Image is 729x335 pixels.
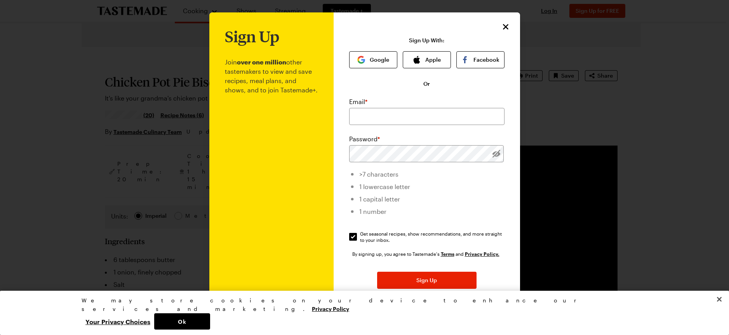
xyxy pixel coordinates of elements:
[465,250,499,257] a: Tastemade Privacy Policy
[82,313,154,330] button: Your Privacy Choices
[441,250,454,257] a: Tastemade Terms of Service
[349,134,380,144] label: Password
[359,195,400,203] span: 1 capital letter
[409,37,444,43] p: Sign Up With:
[225,28,279,45] h1: Sign Up
[403,51,451,68] button: Apple
[359,170,398,178] span: >7 characters
[349,233,357,241] input: Get seasonal recipes, show recommendations, and more straight to your inbox.
[312,305,349,312] a: More information about your privacy, opens in a new tab
[423,80,430,88] span: Or
[237,58,286,66] b: over one million
[154,313,210,330] button: Ok
[349,97,367,106] label: Email
[352,250,501,258] div: By signing up, you agree to Tastemade's and
[359,183,410,190] span: 1 lowercase letter
[377,272,477,289] button: Sign Up
[501,22,511,32] button: Close
[82,296,641,330] div: Privacy
[359,208,386,215] span: 1 number
[360,231,505,243] span: Get seasonal recipes, show recommendations, and more straight to your inbox.
[711,291,728,308] button: Close
[416,276,437,284] span: Sign Up
[456,51,505,68] button: Facebook
[349,51,397,68] button: Google
[225,45,318,335] p: Join other tastemakers to view and save recipes, meal plans, and shows, and to join Tastemade+.
[82,296,641,313] div: We may store cookies on your device to enhance our services and marketing.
